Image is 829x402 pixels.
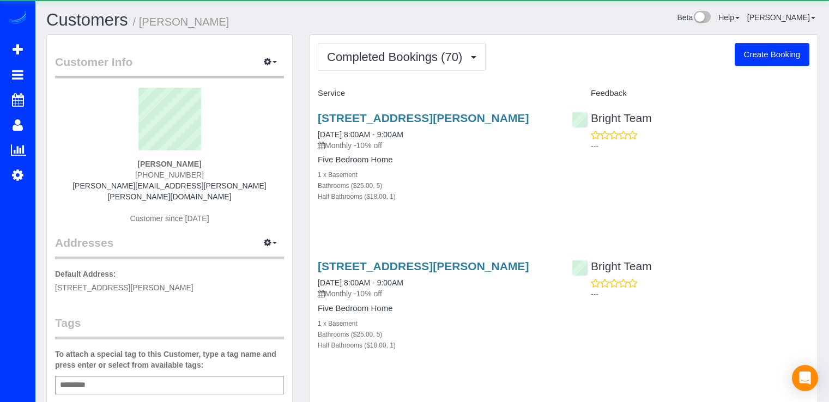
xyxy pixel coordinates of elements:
[792,365,818,391] div: Open Intercom Messenger
[718,13,740,22] a: Help
[318,130,403,139] a: [DATE] 8:00AM - 9:00AM
[318,304,555,313] h4: Five Bedroom Home
[318,278,403,287] a: [DATE] 8:00AM - 9:00AM
[318,140,555,151] p: Monthly -10% off
[318,171,358,179] small: 1 x Basement
[7,11,28,26] img: Automaid Logo
[318,155,555,165] h4: Five Bedroom Home
[747,13,815,22] a: [PERSON_NAME]
[318,43,486,71] button: Completed Bookings (70)
[55,349,284,370] label: To attach a special tag to this Customer, type a tag name and press enter or select from availabl...
[327,50,468,64] span: Completed Bookings (70)
[318,193,396,200] small: Half Bathrooms ($18.00, 1)
[572,112,652,124] a: Bright Team
[591,289,809,300] p: ---
[318,331,382,338] small: Bathrooms ($25.00, 5)
[572,89,809,98] h4: Feedback
[591,141,809,151] p: ---
[318,320,358,327] small: 1 x Basement
[318,260,529,272] a: [STREET_ADDRESS][PERSON_NAME]
[572,260,652,272] a: Bright Team
[55,283,193,292] span: [STREET_ADDRESS][PERSON_NAME]
[135,170,204,179] span: [PHONE_NUMBER]
[677,13,711,22] a: Beta
[55,54,284,78] legend: Customer Info
[133,16,229,28] small: / [PERSON_NAME]
[318,288,555,299] p: Monthly -10% off
[318,89,555,98] h4: Service
[130,214,209,223] span: Customer since [DATE]
[137,160,201,168] strong: [PERSON_NAME]
[55,315,284,339] legend: Tags
[72,181,267,201] a: [PERSON_NAME][EMAIL_ADDRESS][PERSON_NAME][PERSON_NAME][DOMAIN_NAME]
[318,342,396,349] small: Half Bathrooms ($18.00, 1)
[46,10,128,29] a: Customers
[318,182,382,190] small: Bathrooms ($25.00, 5)
[693,11,711,25] img: New interface
[735,43,809,66] button: Create Booking
[318,112,529,124] a: [STREET_ADDRESS][PERSON_NAME]
[55,269,116,279] label: Default Address:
